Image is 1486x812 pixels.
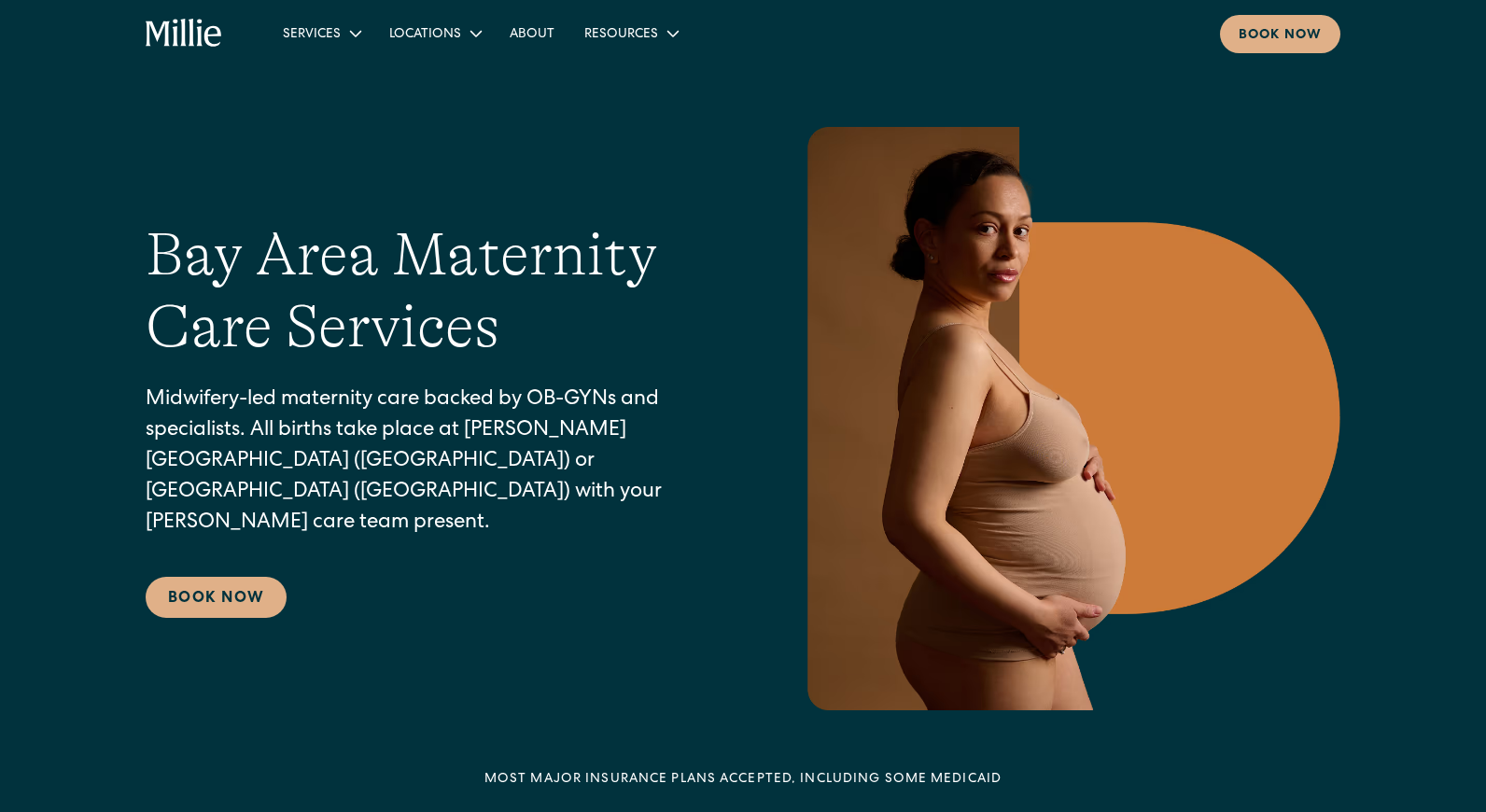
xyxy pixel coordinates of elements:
div: MOST MAJOR INSURANCE PLANS ACCEPTED, INCLUDING some MEDICAID [484,770,1002,790]
h1: Bay Area Maternity Care Services [146,219,721,363]
a: home [146,19,223,49]
div: Services [283,25,341,45]
div: Services [268,18,374,49]
div: Resources [584,25,658,45]
div: Locations [389,25,461,45]
a: Book now [1220,15,1340,53]
div: Book now [1239,26,1322,46]
a: About [495,18,569,49]
div: Resources [569,18,692,49]
img: Pregnant woman in neutral underwear holding her belly, standing in profile against a warm-toned g... [795,127,1340,710]
div: Locations [374,18,495,49]
a: Book Now [146,577,287,618]
p: Midwifery-led maternity care backed by OB-GYNs and specialists. All births take place at [PERSON_... [146,385,721,539]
